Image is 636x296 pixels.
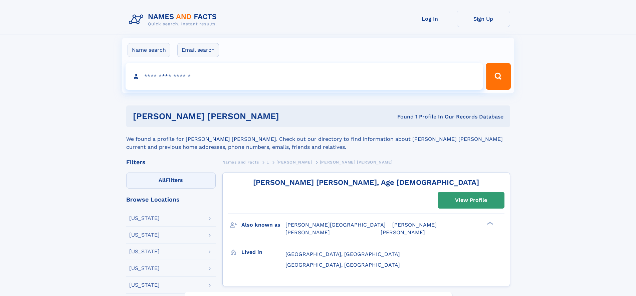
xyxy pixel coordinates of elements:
[126,173,216,189] label: Filters
[133,112,338,120] h1: [PERSON_NAME] [PERSON_NAME]
[222,158,259,166] a: Names and Facts
[126,63,483,90] input: search input
[381,229,425,236] span: [PERSON_NAME]
[276,158,312,166] a: [PERSON_NAME]
[159,177,166,183] span: All
[129,216,160,221] div: [US_STATE]
[285,229,330,236] span: [PERSON_NAME]
[403,11,457,27] a: Log In
[177,43,219,57] label: Email search
[285,262,400,268] span: [GEOGRAPHIC_DATA], [GEOGRAPHIC_DATA]
[486,63,510,90] button: Search Button
[285,222,386,228] span: [PERSON_NAME][GEOGRAPHIC_DATA]
[129,249,160,254] div: [US_STATE]
[129,266,160,271] div: [US_STATE]
[129,282,160,288] div: [US_STATE]
[126,11,222,29] img: Logo Names and Facts
[126,197,216,203] div: Browse Locations
[128,43,170,57] label: Name search
[266,160,269,165] span: L
[438,192,504,208] a: View Profile
[285,251,400,257] span: [GEOGRAPHIC_DATA], [GEOGRAPHIC_DATA]
[126,159,216,165] div: Filters
[320,160,393,165] span: [PERSON_NAME] [PERSON_NAME]
[485,221,493,226] div: ❯
[455,193,487,208] div: View Profile
[241,219,285,231] h3: Also known as
[129,232,160,238] div: [US_STATE]
[253,178,479,187] a: [PERSON_NAME] [PERSON_NAME], Age [DEMOGRAPHIC_DATA]
[266,158,269,166] a: L
[392,222,437,228] span: [PERSON_NAME]
[457,11,510,27] a: Sign Up
[241,247,285,258] h3: Lived in
[338,113,503,120] div: Found 1 Profile In Our Records Database
[126,127,510,151] div: We found a profile for [PERSON_NAME] [PERSON_NAME]. Check out our directory to find information a...
[276,160,312,165] span: [PERSON_NAME]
